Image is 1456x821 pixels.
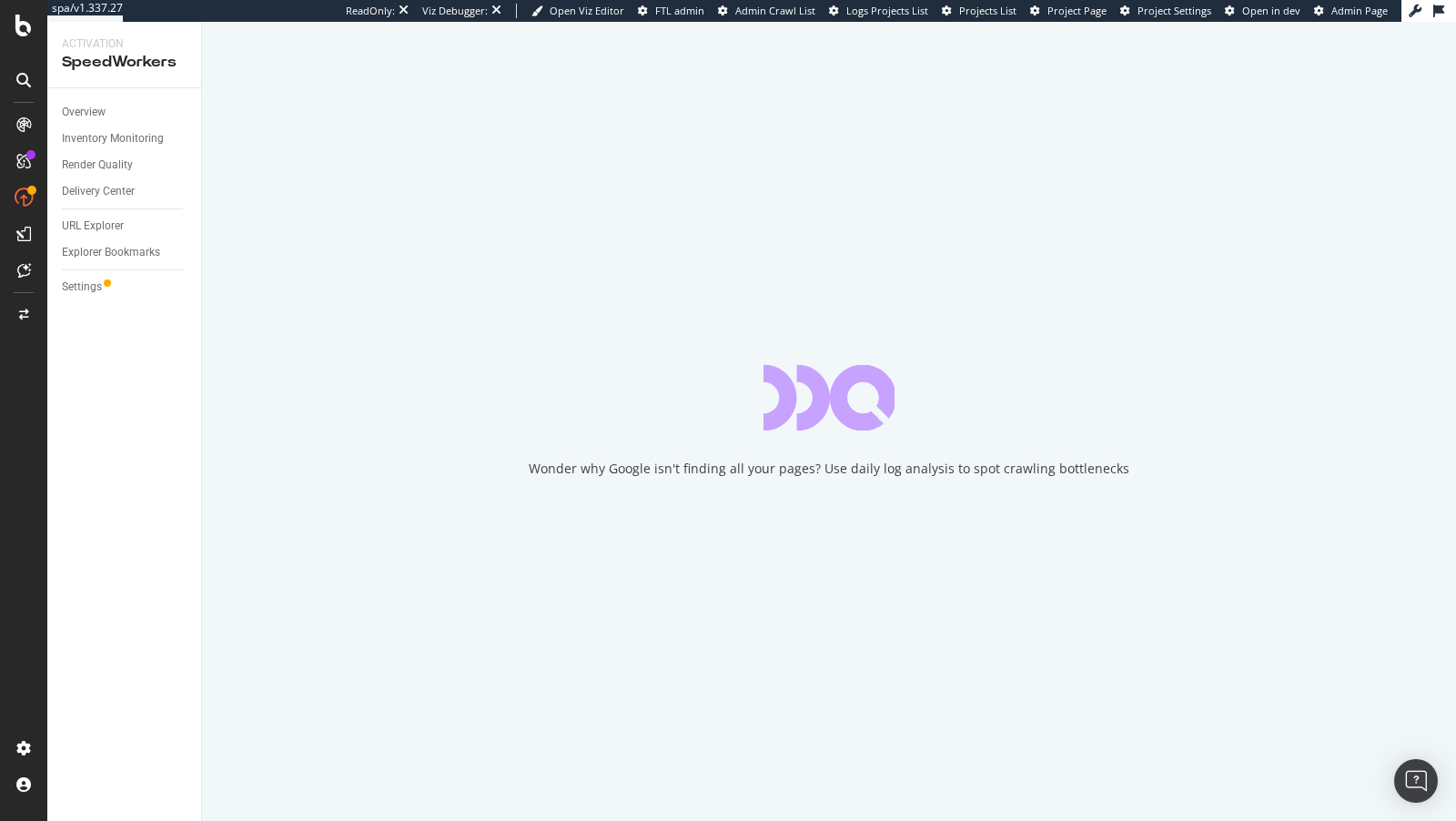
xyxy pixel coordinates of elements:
[62,156,133,175] div: Render Quality
[62,217,188,236] a: URL Explorer
[62,278,102,297] div: Settings
[942,4,1016,18] a: Projects List
[346,4,395,18] div: ReadOnly:
[62,182,188,201] a: Delivery Center
[655,4,704,17] span: FTL admin
[62,243,160,262] div: Explorer Bookmarks
[1120,4,1211,18] a: Project Settings
[62,52,187,73] div: SpeedWorkers
[550,4,624,17] span: Open Viz Editor
[422,4,488,18] div: Viz Debugger:
[638,4,704,18] a: FTL admin
[62,129,164,148] div: Inventory Monitoring
[846,4,928,17] span: Logs Projects List
[1137,4,1211,17] span: Project Settings
[718,4,815,18] a: Admin Crawl List
[62,217,124,236] div: URL Explorer
[529,460,1129,478] div: Wonder why Google isn't finding all your pages? Use daily log analysis to spot crawling bottlenecks
[763,365,895,431] div: animation
[62,243,188,262] a: Explorer Bookmarks
[62,156,188,175] a: Render Quality
[1030,4,1107,18] a: Project Page
[62,278,188,297] a: Settings
[1047,4,1107,17] span: Project Page
[1331,4,1388,17] span: Admin Page
[62,103,188,122] a: Overview
[1394,759,1438,803] div: Open Intercom Messenger
[1314,4,1388,18] a: Admin Page
[531,4,624,18] a: Open Viz Editor
[62,182,135,201] div: Delivery Center
[1225,4,1300,18] a: Open in dev
[959,4,1016,17] span: Projects List
[62,36,187,52] div: Activation
[62,129,188,148] a: Inventory Monitoring
[1242,4,1300,17] span: Open in dev
[62,103,106,122] div: Overview
[829,4,928,18] a: Logs Projects List
[735,4,815,17] span: Admin Crawl List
